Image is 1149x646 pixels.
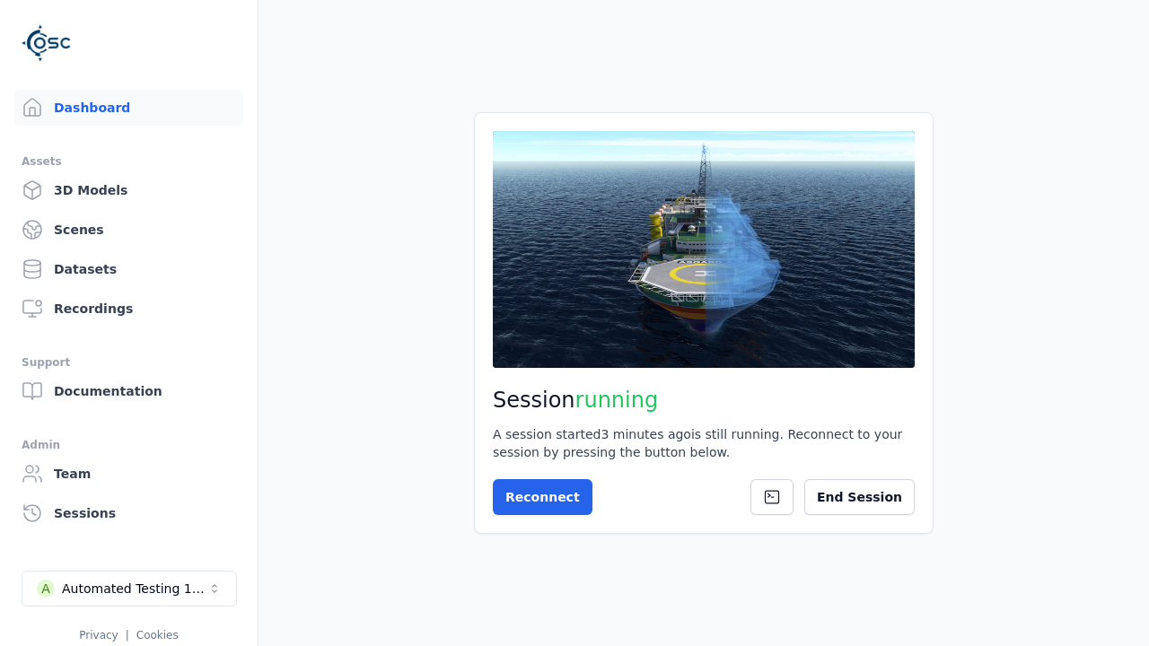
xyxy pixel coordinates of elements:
[37,580,55,598] div: A
[14,291,243,327] a: Recordings
[804,479,915,515] button: End Session
[14,251,243,287] a: Datasets
[14,212,243,248] a: Scenes
[493,479,592,515] button: Reconnect
[14,172,243,208] a: 3D Models
[14,90,243,126] a: Dashboard
[79,629,118,642] a: Privacy
[14,373,243,409] a: Documentation
[575,388,659,413] span: running
[493,386,915,415] h2: Session
[126,629,129,642] span: |
[22,18,72,68] img: Logo
[22,352,236,373] div: Support
[62,580,207,598] div: Automated Testing 1 - Playwright
[22,571,237,607] button: Select a workspace
[22,151,236,172] div: Assets
[22,434,236,456] div: Admin
[14,495,243,531] a: Sessions
[14,456,243,492] a: Team
[493,425,915,461] div: A session started 3 minutes ago is still running. Reconnect to your session by pressing the butto...
[136,629,179,642] a: Cookies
